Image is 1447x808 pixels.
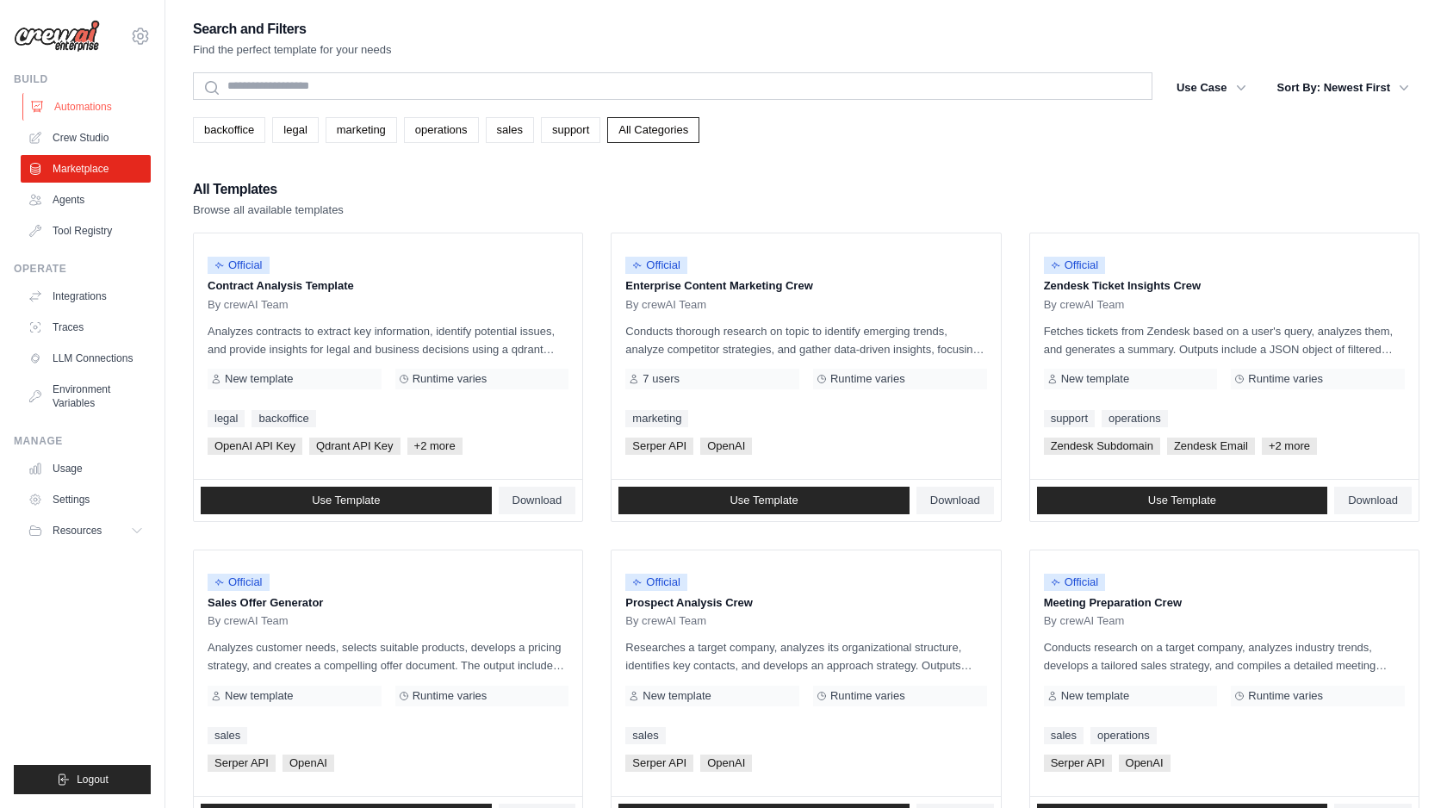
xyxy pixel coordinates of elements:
span: By crewAI Team [1044,298,1125,312]
a: Integrations [21,283,151,310]
span: Official [625,574,687,591]
a: Usage [21,455,151,482]
span: New template [643,689,711,703]
p: Sales Offer Generator [208,594,568,612]
button: Use Case [1166,72,1257,103]
span: Runtime varies [413,372,488,386]
span: Serper API [208,755,276,772]
div: Operate [14,262,151,276]
span: Official [208,574,270,591]
button: Resources [21,517,151,544]
a: operations [1102,410,1168,427]
span: Runtime varies [413,689,488,703]
a: LLM Connections [21,345,151,372]
p: Meeting Preparation Crew [1044,594,1405,612]
a: Crew Studio [21,124,151,152]
a: Automations [22,93,152,121]
a: support [541,117,600,143]
span: New template [225,372,293,386]
a: marketing [625,410,688,427]
span: Download [1348,494,1398,507]
span: Zendesk Email [1167,438,1255,455]
a: Download [1334,487,1412,514]
a: Settings [21,486,151,513]
a: Marketplace [21,155,151,183]
span: OpenAI [1119,755,1171,772]
span: Official [625,257,687,274]
a: sales [1044,727,1084,744]
a: backoffice [252,410,315,427]
span: By crewAI Team [208,298,289,312]
span: OpenAI [283,755,334,772]
span: By crewAI Team [208,614,289,628]
p: Find the perfect template for your needs [193,41,392,59]
span: Use Template [730,494,798,507]
span: Official [1044,574,1106,591]
span: New template [225,689,293,703]
p: Conducts research on a target company, analyzes industry trends, develops a tailored sales strate... [1044,638,1405,674]
a: backoffice [193,117,265,143]
a: marketing [326,117,397,143]
a: legal [208,410,245,427]
span: Runtime varies [830,689,905,703]
p: Analyzes customer needs, selects suitable products, develops a pricing strategy, and creates a co... [208,638,568,674]
button: Sort By: Newest First [1267,72,1419,103]
p: Browse all available templates [193,202,344,219]
span: Download [512,494,562,507]
span: Runtime varies [830,372,905,386]
p: Fetches tickets from Zendesk based on a user's query, analyzes them, and generates a summary. Out... [1044,322,1405,358]
a: Agents [21,186,151,214]
a: Tool Registry [21,217,151,245]
p: Researches a target company, analyzes its organizational structure, identifies key contacts, and ... [625,638,986,674]
span: Serper API [625,755,693,772]
h2: Search and Filters [193,17,392,41]
span: New template [1061,372,1129,386]
div: Build [14,72,151,86]
span: +2 more [407,438,463,455]
a: Use Template [618,487,910,514]
span: Serper API [1044,755,1112,772]
a: legal [272,117,318,143]
a: operations [404,117,479,143]
h2: All Templates [193,177,344,202]
a: sales [486,117,534,143]
span: OpenAI [700,438,752,455]
img: Logo [14,20,100,53]
span: OpenAI [700,755,752,772]
a: Download [916,487,994,514]
span: New template [1061,689,1129,703]
span: +2 more [1262,438,1317,455]
span: Use Template [1148,494,1216,507]
span: By crewAI Team [625,614,706,628]
span: Download [930,494,980,507]
span: Use Template [312,494,380,507]
p: Analyzes contracts to extract key information, identify potential issues, and provide insights fo... [208,322,568,358]
a: Traces [21,314,151,341]
span: Official [208,257,270,274]
span: Official [1044,257,1106,274]
span: Serper API [625,438,693,455]
a: sales [208,727,247,744]
a: Use Template [201,487,492,514]
span: By crewAI Team [1044,614,1125,628]
span: 7 users [643,372,680,386]
a: Download [499,487,576,514]
span: Qdrant API Key [309,438,401,455]
p: Conducts thorough research on topic to identify emerging trends, analyze competitor strategies, a... [625,322,986,358]
div: Manage [14,434,151,448]
a: sales [625,727,665,744]
p: Contract Analysis Template [208,277,568,295]
span: Runtime varies [1248,372,1323,386]
p: Zendesk Ticket Insights Crew [1044,277,1405,295]
a: Environment Variables [21,376,151,417]
span: Logout [77,773,109,786]
a: Use Template [1037,487,1328,514]
a: support [1044,410,1095,427]
span: Zendesk Subdomain [1044,438,1160,455]
a: operations [1090,727,1157,744]
p: Prospect Analysis Crew [625,594,986,612]
a: All Categories [607,117,699,143]
span: By crewAI Team [625,298,706,312]
span: OpenAI API Key [208,438,302,455]
p: Enterprise Content Marketing Crew [625,277,986,295]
